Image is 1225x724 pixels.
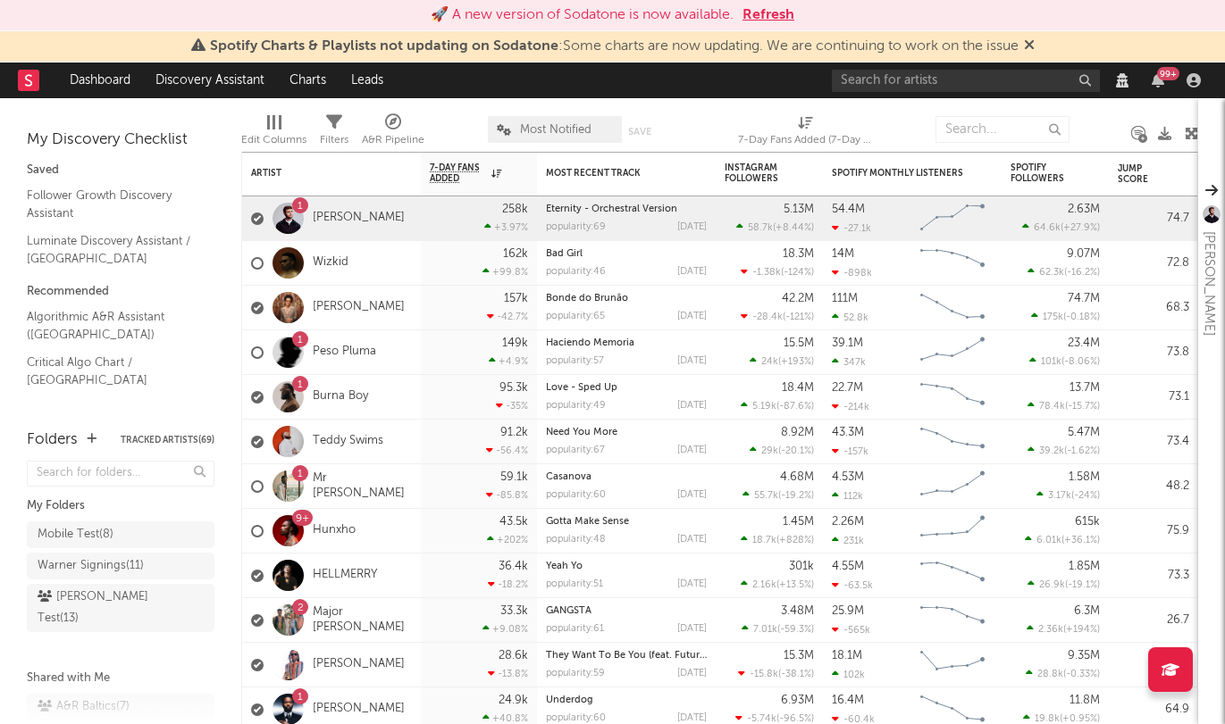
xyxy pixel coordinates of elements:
[546,294,628,304] a: Bonde do Brunão
[339,62,396,98] a: Leads
[832,445,868,457] div: -157k
[487,534,528,545] div: +202 %
[781,357,811,367] span: +193 %
[546,695,593,705] a: Underdog
[313,702,405,717] a: [PERSON_NAME]
[143,62,277,98] a: Discovery Assistant
[320,129,348,151] div: Filters
[743,489,814,501] div: ( )
[1118,297,1189,319] div: 68.3
[912,420,993,464] svg: Chart title
[313,345,376,360] a: Peso Pluma
[781,670,811,679] span: -38.1 %
[1026,668,1100,679] div: ( )
[748,223,773,233] span: 58.7k
[1118,342,1189,363] div: 73.8
[832,312,868,323] div: 52.8k
[1068,402,1097,412] span: -15.7 %
[546,517,629,527] a: Gotta Make Sense
[488,578,528,590] div: -18.2 %
[1069,471,1100,483] div: 1.58M
[546,490,606,500] div: popularity: 60
[27,160,214,181] div: Saved
[912,196,993,241] svg: Chart title
[738,129,872,151] div: 7-Day Fans Added (7-Day Fans Added)
[741,534,814,545] div: ( )
[750,355,814,367] div: ( )
[546,294,707,304] div: Bonde do Brunão
[725,162,787,184] div: Instagram Followers
[784,268,811,278] span: -124 %
[546,428,617,437] a: Need You More
[546,695,707,705] div: Underdog
[832,695,864,706] div: 16.4M
[500,427,528,438] div: 91.2k
[752,268,781,278] span: -1.38k
[546,624,604,634] div: popularity: 61
[430,162,487,184] span: 7-Day Fans Added
[504,293,528,304] div: 157k
[784,650,814,662] div: 15.3M
[1025,534,1100,545] div: ( )
[1022,221,1100,233] div: ( )
[546,168,680,179] div: Most Recent Track
[546,356,604,366] div: popularity: 57
[482,266,528,278] div: +99.8 %
[27,186,197,222] a: Follower Growth Discovery Assistant
[1118,654,1189,676] div: 71.6
[1034,223,1061,233] span: 64.6k
[1036,536,1061,545] span: 6.01k
[677,356,707,366] div: [DATE]
[912,330,993,375] svg: Chart title
[241,107,306,159] div: Edit Columns
[482,623,528,635] div: +9.08 %
[784,337,814,349] div: 15.5M
[1028,578,1100,590] div: ( )
[1023,712,1100,724] div: ( )
[1118,610,1189,631] div: 26.7
[546,338,634,348] a: Haciendo Memoria
[832,337,863,349] div: 39.1M
[546,383,707,393] div: Love - Sped Up
[241,129,306,151] div: Edit Columns
[743,4,794,26] button: Refresh
[1068,650,1100,662] div: 9.35M
[313,657,405,672] a: [PERSON_NAME]
[832,222,871,234] div: -27.1k
[27,495,214,517] div: My Folders
[546,517,707,527] div: Gotta Make Sense
[832,650,862,662] div: 18.1M
[546,562,707,571] div: Yeah Yo
[546,267,606,277] div: popularity: 46
[313,211,405,226] a: [PERSON_NAME]
[1075,516,1100,528] div: 615k
[1028,400,1100,412] div: ( )
[313,389,368,404] a: Burna Boy
[832,427,864,438] div: 43.3M
[677,222,707,232] div: [DATE]
[320,107,348,159] div: Filters
[785,312,811,322] span: -121 %
[502,337,528,349] div: 149k
[313,605,412,636] a: Major [PERSON_NAME]
[251,168,385,179] div: Artist
[546,249,707,259] div: Bad Girl
[761,446,778,456] span: 29k
[1039,402,1065,412] span: 78.4k
[499,695,528,706] div: 24.9k
[1198,231,1220,336] div: [PERSON_NAME]
[628,127,651,137] button: Save
[1064,357,1097,367] span: -8.06 %
[486,489,528,501] div: -85.8 %
[832,669,865,680] div: 102k
[832,267,872,279] div: -898k
[832,248,854,260] div: 14M
[1118,163,1162,185] div: Jump Score
[783,248,814,260] div: 18.3M
[546,606,707,616] div: GANGSTA
[27,231,197,268] a: Luminate Discovery Assistant / [GEOGRAPHIC_DATA]
[750,445,814,456] div: ( )
[362,129,424,151] div: A&R Pipeline
[1043,312,1063,322] span: 175k
[1068,204,1100,215] div: 2.63M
